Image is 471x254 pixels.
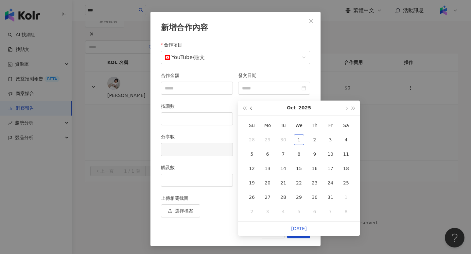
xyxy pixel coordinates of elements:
td: 2025-10-03 [323,133,338,147]
label: 上傳相關截圖 [161,195,193,202]
td: 2025-11-02 [244,204,260,219]
input: 發文日期 [242,85,300,92]
div: 新增合作內容 [161,22,310,33]
div: 25 [341,178,351,188]
div: 8 [341,206,351,217]
div: 9 [309,149,320,159]
div: 4 [278,206,288,217]
td: 2025-10-17 [323,161,338,176]
td: 2025-10-24 [323,176,338,190]
div: 3 [325,135,336,145]
td: 2025-11-03 [260,204,275,219]
label: 按讚數 [161,103,180,110]
a: [DATE] [291,226,306,231]
div: 19 [247,178,257,188]
input: 分享數 [161,143,233,156]
td: 2025-10-10 [323,147,338,161]
div: 17 [325,163,336,174]
div: 30 [278,135,288,145]
td: 2025-09-29 [260,133,275,147]
td: 2025-10-04 [338,133,354,147]
div: 15 [294,163,304,174]
button: 2025 [298,101,311,115]
td: 2025-10-25 [338,176,354,190]
td: 2025-10-28 [275,190,291,204]
td: 2025-11-06 [307,204,323,219]
td: 2025-10-05 [244,147,260,161]
td: 2025-10-14 [275,161,291,176]
div: 21 [278,178,288,188]
td: 2025-10-12 [244,161,260,176]
td: 2025-10-13 [260,161,275,176]
td: 2025-10-29 [291,190,307,204]
div: 4 [341,135,351,145]
th: Sa [338,118,354,133]
td: 2025-10-22 [291,176,307,190]
div: 2 [247,206,257,217]
th: Su [244,118,260,133]
div: 23 [309,178,320,188]
div: 11 [341,149,351,159]
td: 2025-10-07 [275,147,291,161]
div: 6 [309,206,320,217]
label: 觸及數 [161,164,180,171]
div: 26 [247,192,257,202]
label: 發文日期 [238,72,261,79]
td: 2025-11-07 [323,204,338,219]
button: 選擇檔案 [161,204,200,217]
td: 2025-10-11 [338,147,354,161]
td: 2025-10-06 [260,147,275,161]
button: Oct [287,101,296,115]
td: 2025-11-04 [275,204,291,219]
td: 2025-10-21 [275,176,291,190]
div: 8 [294,149,304,159]
td: 2025-10-27 [260,190,275,204]
th: Tu [275,118,291,133]
td: 2025-10-31 [323,190,338,204]
label: 分享數 [161,133,180,140]
div: 1 [341,192,351,202]
input: 按讚數 [161,113,233,125]
div: 29 [294,192,304,202]
td: 2025-10-16 [307,161,323,176]
label: 合作金額 [161,72,184,79]
label: 合作項目 [161,41,187,48]
div: 5 [247,149,257,159]
div: 30 [309,192,320,202]
div: 1 [294,135,304,145]
th: Fr [323,118,338,133]
td: 2025-11-05 [291,204,307,219]
td: 2025-09-28 [244,133,260,147]
td: 2025-09-30 [275,133,291,147]
div: YouTube [165,51,193,64]
div: 28 [247,135,257,145]
td: 2025-10-20 [260,176,275,190]
div: 6 [262,149,273,159]
div: 18 [341,163,351,174]
td: 2025-10-02 [307,133,323,147]
div: 3 [262,206,273,217]
span: / [165,51,306,64]
td: 2025-10-23 [307,176,323,190]
td: 2025-10-15 [291,161,307,176]
div: 20 [262,178,273,188]
td: 2025-10-18 [338,161,354,176]
div: 7 [325,206,336,217]
td: 2025-11-01 [338,190,354,204]
input: 合作金額 [161,82,233,94]
div: 12 [247,163,257,174]
div: 13 [262,163,273,174]
td: 2025-10-09 [307,147,323,161]
td: 2025-10-08 [291,147,307,161]
span: 貼文 [194,54,205,60]
td: 2025-10-30 [307,190,323,204]
span: close [308,19,314,24]
td: 2025-10-01 [291,133,307,147]
div: 16 [309,163,320,174]
input: 觸及數 [161,174,233,186]
span: 選擇檔案 [175,208,193,214]
div: 22 [294,178,304,188]
td: 2025-10-19 [244,176,260,190]
div: 10 [325,149,336,159]
button: Close [305,15,318,28]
